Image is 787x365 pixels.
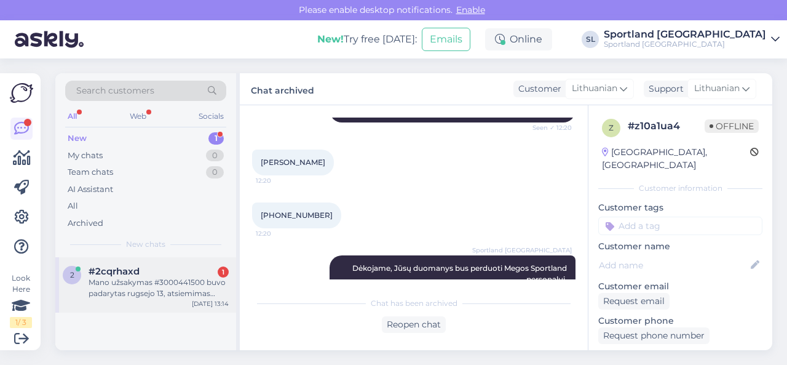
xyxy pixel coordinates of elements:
[256,176,302,185] span: 12:20
[70,270,74,279] span: 2
[604,30,780,49] a: Sportland [GEOGRAPHIC_DATA]Sportland [GEOGRAPHIC_DATA]
[208,132,224,145] div: 1
[126,239,165,250] span: New chats
[371,298,457,309] span: Chat has been archived
[599,259,748,272] input: Add name
[598,327,710,344] div: Request phone number
[598,201,762,214] p: Customer tags
[10,83,33,103] img: Askly Logo
[422,28,470,51] button: Emails
[65,108,79,124] div: All
[206,150,224,162] div: 0
[453,4,489,15] span: Enable
[68,150,103,162] div: My chats
[10,273,32,328] div: Look Here
[644,82,684,95] div: Support
[598,240,762,253] p: Customer name
[513,82,561,95] div: Customer
[261,158,325,167] span: [PERSON_NAME]
[628,119,705,134] div: # z10a1ua4
[485,28,552,50] div: Online
[196,108,226,124] div: Socials
[127,108,149,124] div: Web
[89,277,229,299] div: Mano užsakymas #3000441500 buvo padarytas rugsejo 13, atsiemimas parduotuvėje iki šiol negavau jo...
[68,217,103,230] div: Archived
[694,82,740,95] span: Lithuanian
[472,246,572,255] span: Sportland [GEOGRAPHIC_DATA]
[352,263,569,284] span: Dėkojame, Jūsų duomanys bus perduoti Megos Sportland personalui.
[256,229,302,238] span: 12:20
[317,32,417,47] div: Try free [DATE]:
[68,183,113,196] div: AI Assistant
[192,299,229,308] div: [DATE] 13:14
[598,293,670,310] div: Request email
[598,315,762,327] p: Customer phone
[598,183,762,194] div: Customer information
[526,123,572,132] span: Seen ✓ 12:20
[598,349,762,362] p: Visited pages
[10,317,32,328] div: 1 / 3
[89,266,140,277] span: #2cqrhaxd
[218,267,229,278] div: 1
[598,280,762,293] p: Customer email
[317,33,344,45] b: New!
[68,200,78,212] div: All
[609,123,614,132] span: z
[598,217,762,235] input: Add a tag
[206,166,224,178] div: 0
[382,316,446,333] div: Reopen chat
[705,119,759,133] span: Offline
[261,211,333,220] span: [PHONE_NUMBER]
[604,39,766,49] div: Sportland [GEOGRAPHIC_DATA]
[251,81,314,97] label: Chat archived
[76,84,154,97] span: Search customers
[582,31,599,48] div: SL
[68,132,87,145] div: New
[604,30,766,39] div: Sportland [GEOGRAPHIC_DATA]
[602,146,750,172] div: [GEOGRAPHIC_DATA], [GEOGRAPHIC_DATA]
[572,82,617,95] span: Lithuanian
[68,166,113,178] div: Team chats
